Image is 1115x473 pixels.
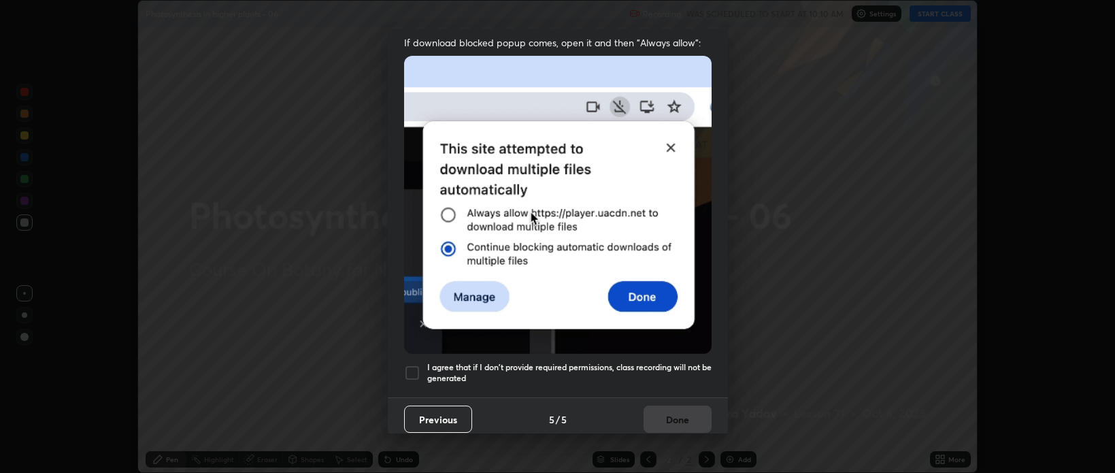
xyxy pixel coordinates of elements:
[556,412,560,427] h4: /
[404,36,712,49] span: If download blocked popup comes, open it and then "Always allow":
[427,362,712,383] h5: I agree that if I don't provide required permissions, class recording will not be generated
[561,412,567,427] h4: 5
[549,412,554,427] h4: 5
[404,406,472,433] button: Previous
[404,56,712,353] img: downloads-permission-blocked.gif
